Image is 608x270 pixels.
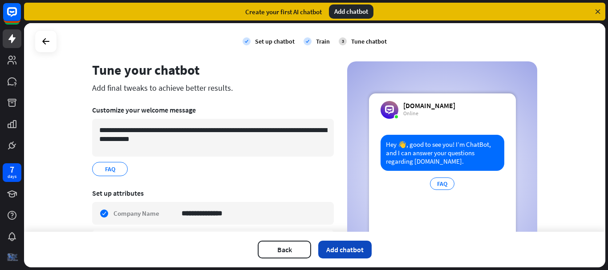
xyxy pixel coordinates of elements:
[403,101,455,110] div: [DOMAIN_NAME]
[7,4,34,30] button: Open LiveChat chat widget
[92,83,334,93] div: Add final tweaks to achieve better results.
[381,135,504,171] div: Hey 👋, good to see you! I’m ChatBot, and I can answer your questions regarding [DOMAIN_NAME].
[304,37,312,45] i: check
[339,37,347,45] div: 3
[403,110,455,117] div: Online
[430,177,454,190] div: FAQ
[243,37,251,45] i: check
[104,164,116,174] span: FAQ
[351,37,387,45] div: Tune chatbot
[316,37,330,45] div: Train
[92,105,334,114] div: Customize your welcome message
[10,165,14,173] div: 7
[3,163,21,182] a: 7 days
[318,241,372,258] button: Add chatbot
[255,37,295,45] div: Set up chatbot
[8,173,16,180] div: days
[329,4,373,19] div: Add chatbot
[92,61,334,78] div: Tune your chatbot
[245,8,322,16] div: Create your first AI chatbot
[92,189,334,197] div: Set up attributes
[258,241,311,258] button: Back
